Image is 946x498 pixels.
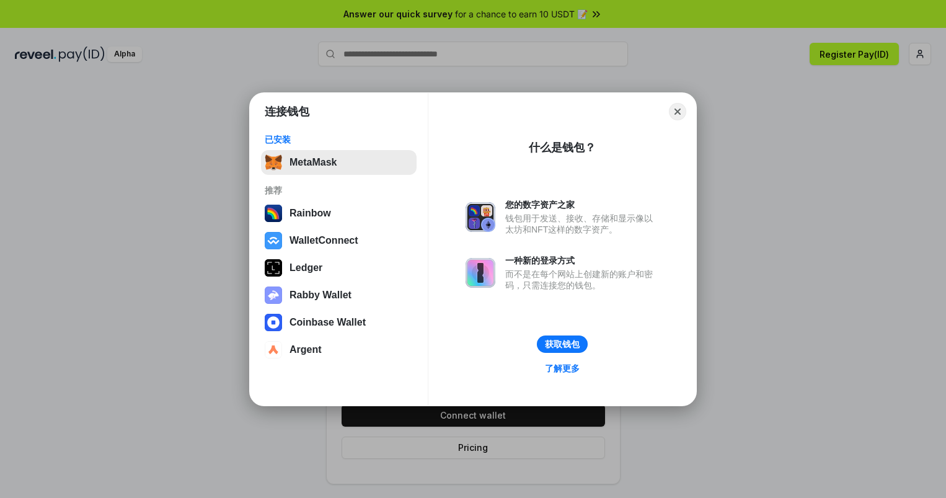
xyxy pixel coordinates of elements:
img: svg+xml,%3Csvg%20fill%3D%22none%22%20height%3D%2233%22%20viewBox%3D%220%200%2035%2033%22%20width%... [265,154,282,171]
div: 一种新的登录方式 [505,255,659,266]
div: 了解更多 [545,363,580,374]
div: Rabby Wallet [290,290,351,301]
div: 什么是钱包？ [529,140,596,155]
div: Argent [290,344,322,355]
img: svg+xml,%3Csvg%20width%3D%2228%22%20height%3D%2228%22%20viewBox%3D%220%200%2028%2028%22%20fill%3D... [265,314,282,331]
div: 已安装 [265,134,413,145]
button: Ledger [261,256,417,280]
img: svg+xml,%3Csvg%20xmlns%3D%22http%3A%2F%2Fwww.w3.org%2F2000%2Fsvg%22%20fill%3D%22none%22%20viewBox... [265,287,282,304]
img: svg+xml,%3Csvg%20width%3D%2228%22%20height%3D%2228%22%20viewBox%3D%220%200%2028%2028%22%20fill%3D... [265,232,282,249]
div: Ledger [290,262,322,273]
button: 获取钱包 [537,336,588,353]
img: svg+xml,%3Csvg%20xmlns%3D%22http%3A%2F%2Fwww.w3.org%2F2000%2Fsvg%22%20fill%3D%22none%22%20viewBox... [466,202,495,232]
h1: 连接钱包 [265,104,309,119]
button: Coinbase Wallet [261,310,417,335]
button: Rabby Wallet [261,283,417,308]
div: 而不是在每个网站上创建新的账户和密码，只需连接您的钱包。 [505,269,659,291]
div: Rainbow [290,208,331,219]
div: MetaMask [290,157,337,168]
div: 钱包用于发送、接收、存储和显示像以太坊和NFT这样的数字资产。 [505,213,659,235]
div: 推荐 [265,185,413,196]
button: WalletConnect [261,228,417,253]
button: Rainbow [261,201,417,226]
button: Argent [261,337,417,362]
a: 了解更多 [537,360,587,376]
img: svg+xml,%3Csvg%20width%3D%22120%22%20height%3D%22120%22%20viewBox%3D%220%200%20120%20120%22%20fil... [265,205,282,222]
img: svg+xml,%3Csvg%20xmlns%3D%22http%3A%2F%2Fwww.w3.org%2F2000%2Fsvg%22%20fill%3D%22none%22%20viewBox... [466,258,495,288]
button: Close [669,103,686,120]
div: Coinbase Wallet [290,317,366,328]
button: MetaMask [261,150,417,175]
div: 获取钱包 [545,339,580,350]
img: svg+xml,%3Csvg%20width%3D%2228%22%20height%3D%2228%22%20viewBox%3D%220%200%2028%2028%22%20fill%3D... [265,341,282,358]
img: svg+xml,%3Csvg%20xmlns%3D%22http%3A%2F%2Fwww.w3.org%2F2000%2Fsvg%22%20width%3D%2228%22%20height%3... [265,259,282,277]
div: WalletConnect [290,235,358,246]
div: 您的数字资产之家 [505,199,659,210]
